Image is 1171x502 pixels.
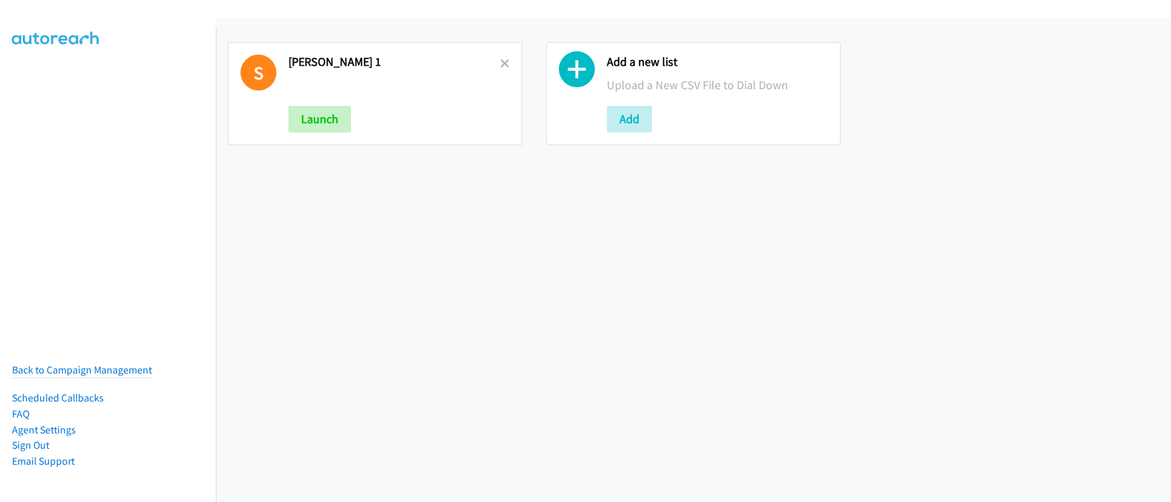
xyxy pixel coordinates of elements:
a: Agent Settings [12,423,76,436]
h2: [PERSON_NAME] 1 [288,55,500,70]
a: FAQ [12,407,29,420]
h2: Add a new list [607,55,828,70]
h1: S [240,55,276,91]
a: Back to Campaign Management [12,364,152,376]
a: Scheduled Callbacks [12,391,104,404]
a: Sign Out [12,439,49,451]
a: Email Support [12,455,75,467]
p: Upload a New CSV File to Dial Down [607,76,828,94]
button: Launch [288,106,351,132]
button: Add [607,106,652,132]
